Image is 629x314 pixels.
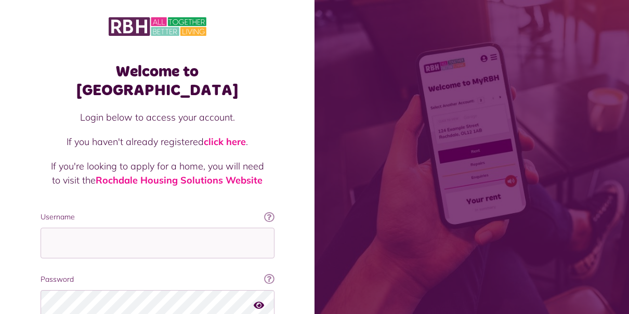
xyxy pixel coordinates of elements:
a: click here [204,136,246,148]
a: Rochdale Housing Solutions Website [96,174,263,186]
p: If you're looking to apply for a home, you will need to visit the [51,159,264,187]
p: Login below to access your account. [51,110,264,124]
h1: Welcome to [GEOGRAPHIC_DATA] [41,62,274,100]
p: If you haven't already registered . [51,135,264,149]
img: MyRBH [109,16,206,37]
label: Password [41,274,274,285]
label: Username [41,212,274,223]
